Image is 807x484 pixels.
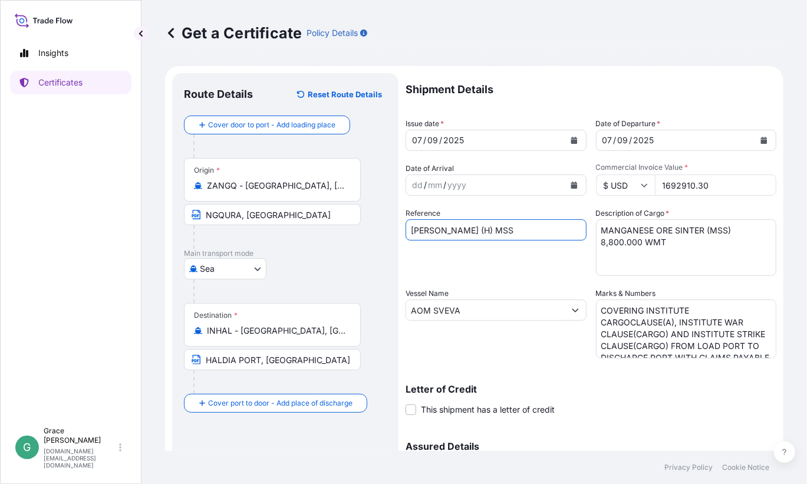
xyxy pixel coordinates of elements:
[184,394,367,413] button: Cover port to door - Add place of discharge
[596,208,670,219] label: Description of Cargo
[722,463,769,472] a: Cookie Notice
[10,71,131,94] a: Certificates
[596,288,656,299] label: Marks & Numbers
[423,133,426,147] div: /
[165,24,302,42] p: Get a Certificate
[596,299,777,358] textarea: COVERING INSTITUTE CARGOCLAUSE(A), INSTITUTE WAR CLAUSE(CARGO) AND INSTITUTE STRIKE CLAUSE(CARGO)...
[601,133,614,147] div: day,
[406,219,587,241] input: Enter booking reference
[406,73,776,106] p: Shipment Details
[565,299,586,321] button: Show suggestions
[38,47,68,59] p: Insights
[664,463,713,472] a: Privacy Policy
[207,325,346,337] input: Destination
[184,258,266,279] button: Select transport
[44,426,117,445] p: Grace [PERSON_NAME]
[291,85,387,104] button: Reset Route Details
[406,118,444,130] span: Issue date
[630,133,633,147] div: /
[596,118,661,130] span: Date of Departure
[24,442,31,453] span: G
[655,174,777,196] input: Enter amount
[194,166,220,175] div: Origin
[406,384,776,394] p: Letter of Credit
[617,133,630,147] div: month,
[184,87,253,101] p: Route Details
[411,133,423,147] div: day,
[411,178,424,192] div: day,
[596,219,777,276] textarea: MANGANESE ORE SINTER (MSS) 7,000.000 WMT
[424,178,427,192] div: /
[194,311,238,320] div: Destination
[184,349,361,370] input: Text to appear on certificate
[308,88,382,100] p: Reset Route Details
[426,133,439,147] div: month,
[184,204,361,225] input: Text to appear on certificate
[208,397,353,409] span: Cover port to door - Add place of discharge
[427,178,443,192] div: month,
[755,131,773,150] button: Calendar
[10,41,131,65] a: Insights
[44,447,117,469] p: [DOMAIN_NAME][EMAIL_ADDRESS][DOMAIN_NAME]
[633,133,656,147] div: year,
[442,133,465,147] div: year,
[406,163,454,174] span: Date of Arrival
[446,178,467,192] div: year,
[439,133,442,147] div: /
[207,180,346,192] input: Origin
[614,133,617,147] div: /
[421,404,555,416] span: This shipment has a letter of credit
[406,442,776,451] p: Assured Details
[565,131,584,150] button: Calendar
[406,288,449,299] label: Vessel Name
[184,116,350,134] button: Cover door to port - Add loading place
[406,299,565,321] input: Type to search vessel name or IMO
[565,176,584,195] button: Calendar
[38,77,83,88] p: Certificates
[443,178,446,192] div: /
[596,163,777,172] span: Commercial Invoice Value
[184,249,387,258] p: Main transport mode
[307,27,358,39] p: Policy Details
[406,208,440,219] label: Reference
[208,119,335,131] span: Cover door to port - Add loading place
[200,263,215,275] span: Sea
